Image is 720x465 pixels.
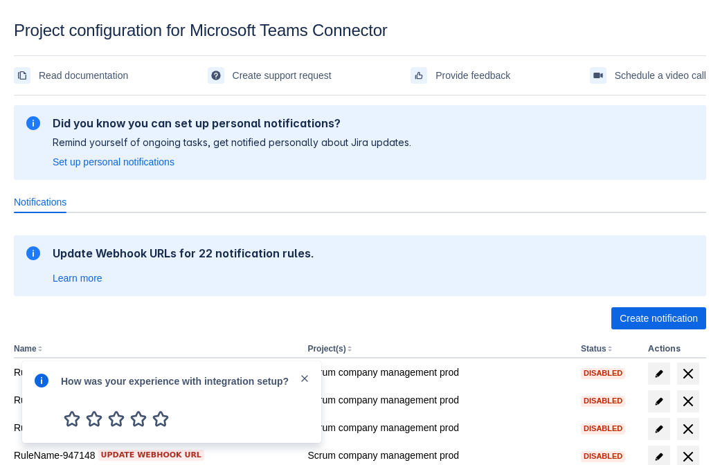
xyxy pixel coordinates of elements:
[654,396,665,407] span: edit
[33,372,50,389] span: info
[14,195,66,209] span: Notifications
[307,421,570,435] div: Scrum company management prod
[593,70,604,81] span: videoCall
[680,421,696,437] span: delete
[413,70,424,81] span: feedback
[581,425,625,432] span: Disabled
[411,64,510,86] a: Provide feedback
[615,64,706,86] span: Schedule a video call
[233,64,332,86] span: Create support request
[581,370,625,377] span: Disabled
[127,408,150,430] span: 4
[17,70,28,81] span: documentation
[14,344,37,354] button: Name
[654,368,665,379] span: edit
[150,408,172,430] span: 5
[25,245,42,262] span: information
[581,397,625,405] span: Disabled
[53,116,411,130] h2: Did you know you can set up personal notifications?
[53,136,411,149] p: Remind yourself of ongoing tasks, get notified personally about Jira updates.
[210,70,222,81] span: support
[14,21,706,40] div: Project configuration for Microsoft Teams Connector
[581,453,625,460] span: Disabled
[307,344,345,354] button: Project(s)
[61,408,83,430] span: 1
[307,365,570,379] div: Scrum company management prod
[307,393,570,407] div: Scrum company management prod
[53,271,102,285] a: Learn more
[680,365,696,382] span: delete
[680,393,696,410] span: delete
[39,64,128,86] span: Read documentation
[83,408,105,430] span: 2
[435,64,510,86] span: Provide feedback
[53,246,314,260] h2: Update Webhook URLs for 22 notification rules.
[590,64,706,86] a: Schedule a video call
[620,307,698,329] span: Create notification
[61,372,299,388] div: How was your experience with integration setup?
[611,307,706,329] button: Create notification
[25,115,42,131] span: information
[14,64,128,86] a: Read documentation
[654,451,665,462] span: edit
[581,344,606,354] button: Status
[208,64,332,86] a: Create support request
[654,423,665,435] span: edit
[642,340,706,358] th: Actions
[53,155,174,169] a: Set up personal notifications
[105,408,127,430] span: 3
[680,448,696,465] span: delete
[307,448,570,462] div: Scrum company management prod
[299,373,310,384] span: close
